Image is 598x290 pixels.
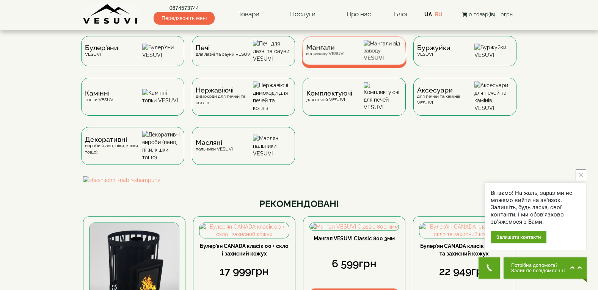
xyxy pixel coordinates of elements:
[199,223,289,238] img: Булер'ян CANADA класік 00 + скло і захисний кожух
[196,87,253,106] div: димоходи для печей та котлів
[417,45,450,51] span: Буржуйки
[85,136,142,155] div: вироби (пано, піки, кішки тощо)
[306,45,344,56] div: від заводу VESUVI
[199,264,289,279] div: 17 999грн
[417,87,474,106] div: для печей та камінів VESUVI
[314,235,395,241] a: Мангал VESUVI Classic 800 3мм
[85,45,118,51] span: Булер'яни
[85,136,142,143] span: Декоративні
[469,11,513,17] span: 0 товар(ів) - 0грн
[310,223,399,230] img: Мангал VESUVI Classic 800 3мм
[394,10,408,18] a: Блог
[83,176,515,184] img: shashlichnij-nabir-shampuriv
[364,40,402,61] img: Мангали від заводу VESUVI
[299,78,410,127] a: Комплектуючідля печей VESUVI Комплектуючі для печей VESUVI
[410,78,520,127] a: Аксесуаридля печей та камінів VESUVI Аксесуари для печей та камінів VESUVI
[283,6,323,23] a: Послуги
[511,263,566,268] span: Потрібна допомога?
[435,11,443,17] a: RU
[196,140,233,152] div: пальники VESUVI
[576,169,586,180] button: close button
[253,135,291,157] img: Масляні пальники VESUVI
[85,45,118,57] div: VESUVI
[83,4,138,25] img: Завод VESUVI
[77,36,188,78] a: Булер'яниVESUVI Булер'яни VESUVI
[417,87,474,93] span: Аксесуари
[142,89,180,104] img: Камінні топки VESUVI
[364,82,402,111] img: Комплектуючі для печей VESUVI
[77,127,188,176] a: Декоративнівироби (пано, піки, кішки тощо) Декоративні вироби (пано, піки, кішки тощо)
[410,36,520,78] a: БуржуйкиVESUVI Буржуйки VESUVI
[339,6,378,23] a: Про нас
[504,257,587,279] button: Chat button
[196,45,251,51] span: Печі
[142,131,180,161] img: Декоративні вироби (пано, піки, кішки тощо)
[491,190,580,226] div: Вітаємо! На жаль, зараз ми не можемо вийти на зв'язок. Залишіть, будь ласка, свої контакти, і ми ...
[299,36,410,78] a: Мангаливід заводу VESUVI Мангали від заводу VESUVI
[253,40,291,63] img: Печі для лазні та сауни VESUVI
[85,90,115,96] span: Камінні
[306,45,345,50] span: Мангали
[474,44,513,59] img: Буржуйки VESUVI
[196,140,233,146] span: Масляні
[306,90,352,103] div: для печей VESUVI
[309,256,399,271] div: 6 599грн
[188,36,299,78] a: Печідля лазні та сауни VESUVI Печі для лазні та сауни VESUVI
[420,243,508,257] a: Булер'ян CANADA класік 01 + скло та захисний кожух
[419,264,509,279] div: 22 949грн
[77,78,188,127] a: Каміннітопки VESUVI Камінні топки VESUVI
[142,44,180,59] img: Булер'яни VESUVI
[154,12,215,25] span: Передзвоніть мені
[511,268,566,273] span: Залиште повідомлення
[200,243,288,257] a: Булер'ян CANADA класік 00 + скло і захисний кожух
[188,127,299,176] a: Масляніпальники VESUVI Масляні пальники VESUVI
[424,11,432,17] a: UA
[419,223,509,238] img: Булер'ян CANADA класік 01 + скло та захисний кожух
[491,231,546,243] div: Залишити контакти
[196,45,251,57] div: для лазні та сауни VESUVI
[306,90,352,96] span: Комплектуючі
[154,4,215,12] a: 0674573744
[253,82,291,112] img: Нержавіючі димоходи для печей та котлів
[460,10,515,19] button: 0 товар(ів) - 0грн
[231,6,267,23] a: Товари
[196,87,253,93] span: Нержавіючі
[85,90,115,103] div: топки VESUVI
[479,257,500,279] button: Get Call button
[417,45,450,57] div: VESUVI
[474,82,513,112] img: Аксесуари для печей та камінів VESUVI
[188,78,299,127] a: Нержавіючідимоходи для печей та котлів Нержавіючі димоходи для печей та котлів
